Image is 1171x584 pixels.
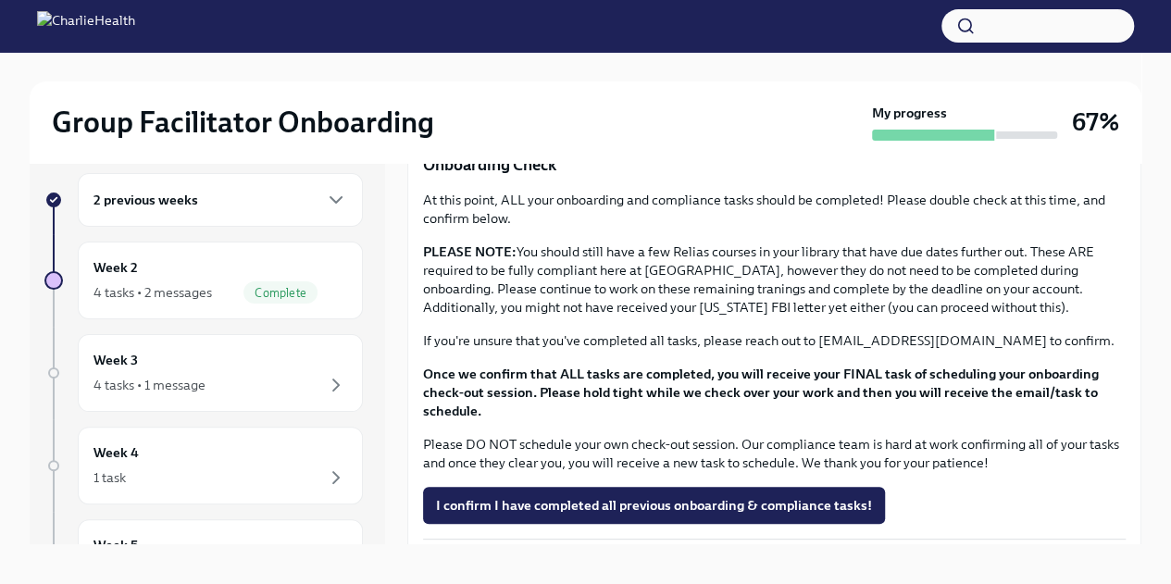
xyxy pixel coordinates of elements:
[78,173,363,227] div: 2 previous weeks
[93,350,138,370] h6: Week 3
[44,242,363,319] a: Week 24 tasks • 2 messagesComplete
[44,427,363,504] a: Week 41 task
[436,496,872,515] span: I confirm I have completed all previous onboarding & compliance tasks!
[872,104,947,122] strong: My progress
[93,442,139,463] h6: Week 4
[423,243,517,260] strong: PLEASE NOTE:
[423,366,1099,419] strong: Once we confirm that ALL tasks are completed, you will receive your FINAL task of scheduling your...
[1072,106,1119,139] h3: 67%
[93,283,212,302] div: 4 tasks • 2 messages
[93,535,138,555] h6: Week 5
[52,104,434,141] h2: Group Facilitator Onboarding
[423,154,1126,176] p: Onboarding Check
[93,468,126,487] div: 1 task
[423,191,1126,228] p: At this point, ALL your onboarding and compliance tasks should be completed! Please double check ...
[423,487,885,524] button: I confirm I have completed all previous onboarding & compliance tasks!
[423,331,1126,350] p: If you're unsure that you've completed all tasks, please reach out to [EMAIL_ADDRESS][DOMAIN_NAME...
[93,257,138,278] h6: Week 2
[44,334,363,412] a: Week 34 tasks • 1 message
[423,435,1126,472] p: Please DO NOT schedule your own check-out session. Our compliance team is hard at work confirming...
[37,11,135,41] img: CharlieHealth
[243,286,318,300] span: Complete
[93,376,206,394] div: 4 tasks • 1 message
[93,190,198,210] h6: 2 previous weeks
[423,242,1126,317] p: You should still have a few Relias courses in your library that have due dates further out. These...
